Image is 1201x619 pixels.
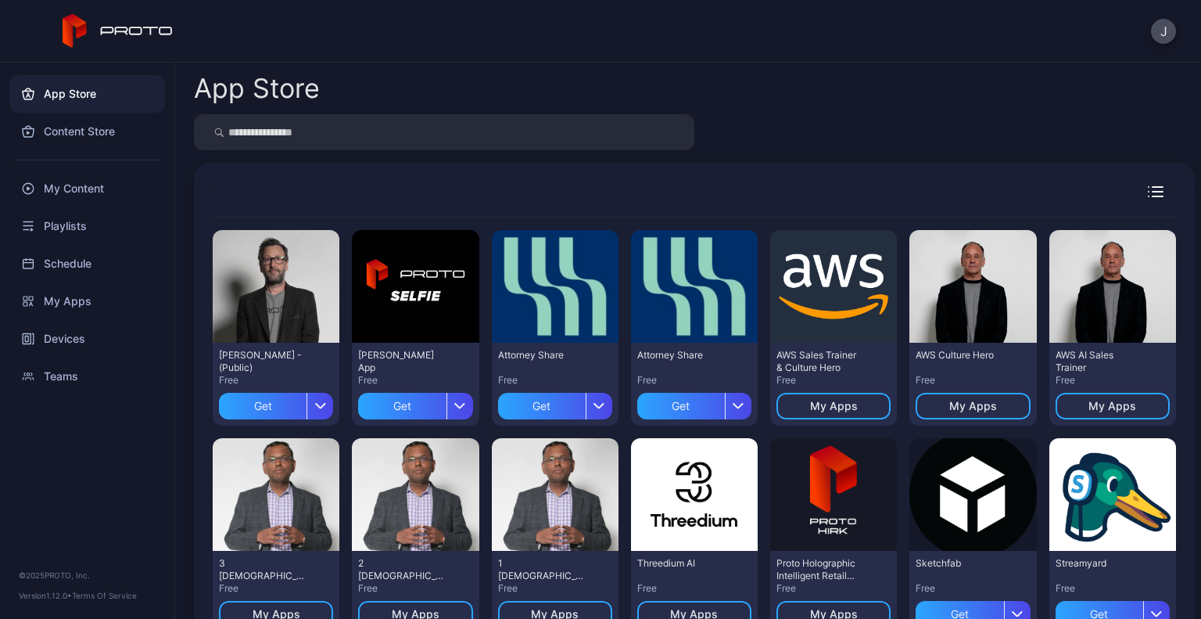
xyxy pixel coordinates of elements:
[498,349,584,362] div: Attorney Share
[1151,19,1176,44] button: J
[9,320,165,358] a: Devices
[358,387,472,419] button: Get
[916,557,1002,570] div: Sketchfab
[219,387,333,419] button: Get
[9,170,165,207] a: My Content
[219,393,307,419] div: Get
[498,387,612,419] button: Get
[637,557,723,570] div: Threedium AI
[19,591,72,600] span: Version 1.12.0 •
[1056,349,1142,374] div: AWS AI Sales Trainer
[1056,374,1170,387] div: Free
[9,283,165,320] a: My Apps
[776,582,891,595] div: Free
[219,349,305,374] div: David N Persona - (Public)
[358,349,444,374] div: David Selfie App
[358,374,472,387] div: Free
[949,400,997,412] div: My Apps
[194,75,320,102] div: App Store
[776,557,862,582] div: Proto Holographic Intelligent Retail Kiosk (HIRK)
[776,374,891,387] div: Free
[776,393,891,419] button: My Apps
[1088,400,1136,412] div: My Apps
[9,75,165,113] a: App Store
[498,582,612,595] div: Free
[19,569,156,581] div: © 2025 PROTO, Inc.
[498,374,612,387] div: Free
[916,374,1030,387] div: Free
[637,582,751,595] div: Free
[637,349,723,362] div: Attorney Share
[916,349,1002,362] div: AWS Culture Hero
[637,387,751,419] button: Get
[637,374,751,387] div: Free
[72,591,137,600] a: Terms Of Service
[9,207,165,245] a: Playlists
[219,557,305,582] div: 3 Swami inno2025singapore3
[219,582,333,595] div: Free
[776,349,862,374] div: AWS Sales Trainer & Culture Hero
[9,358,165,395] a: Teams
[358,393,446,419] div: Get
[1056,582,1170,595] div: Free
[916,582,1030,595] div: Free
[498,393,586,419] div: Get
[358,582,472,595] div: Free
[498,557,584,582] div: 1 Swami inno2025singapore1
[219,374,333,387] div: Free
[810,400,858,412] div: My Apps
[637,393,725,419] div: Get
[9,245,165,283] a: Schedule
[358,557,444,582] div: 2 Swami inno2025singapore2
[1056,393,1170,419] button: My Apps
[916,393,1030,419] button: My Apps
[1056,557,1142,570] div: Streamyard
[9,113,165,150] a: Content Store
